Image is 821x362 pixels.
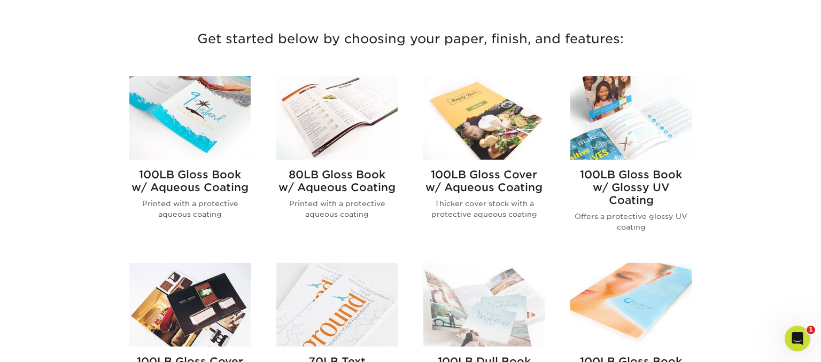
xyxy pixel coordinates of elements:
p: Offers a protective glossy UV coating [570,211,692,233]
h2: 80LB Gloss Book w/ Aqueous Coating [276,168,398,194]
img: 100LB Gloss Book<br/>w/ Satin Coating Brochures & Flyers [570,263,692,347]
img: 100LB Gloss Cover<br/>w/ Aqueous Coating Brochures & Flyers [423,76,545,160]
h2: 100LB Gloss Book w/ Aqueous Coating [129,168,251,194]
a: 80LB Gloss Book<br/>w/ Aqueous Coating Brochures & Flyers 80LB Gloss Bookw/ Aqueous Coating Print... [276,76,398,250]
img: 80LB Gloss Book<br/>w/ Aqueous Coating Brochures & Flyers [276,76,398,160]
img: 100LB Gloss Book<br/>w/ Glossy UV Coating Brochures & Flyers [570,76,692,160]
img: 70LB Text<br/>Premium Uncoated Brochures & Flyers [276,263,398,347]
span: 1 [807,326,815,334]
h2: 100LB Gloss Cover w/ Aqueous Coating [423,168,545,194]
h2: 100LB Gloss Book w/ Glossy UV Coating [570,168,692,207]
p: Thicker cover stock with a protective aqueous coating [423,198,545,220]
a: 100LB Gloss Cover<br/>w/ Aqueous Coating Brochures & Flyers 100LB Gloss Coverw/ Aqueous Coating T... [423,76,545,250]
iframe: Intercom live chat [785,326,810,351]
img: 100LB Dull Book<br/>w/ Satin Coating Brochures & Flyers [423,263,545,347]
p: Printed with a protective aqueous coating [276,198,398,220]
a: 100LB Gloss Book<br/>w/ Aqueous Coating Brochures & Flyers 100LB Gloss Bookw/ Aqueous Coating Pri... [129,76,251,250]
a: 100LB Gloss Book<br/>w/ Glossy UV Coating Brochures & Flyers 100LB Gloss Bookw/ Glossy UV Coating... [570,76,692,250]
p: Printed with a protective aqueous coating [129,198,251,220]
img: 100LB Gloss Cover<br/>w/ Satin Coating Brochures & Flyers [129,263,251,347]
h3: Get started below by choosing your paper, finish, and features: [98,15,723,63]
img: 100LB Gloss Book<br/>w/ Aqueous Coating Brochures & Flyers [129,76,251,160]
